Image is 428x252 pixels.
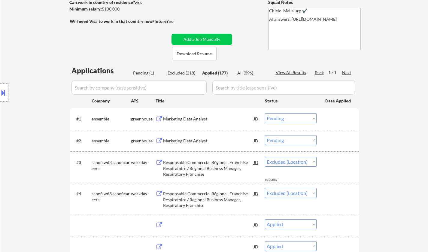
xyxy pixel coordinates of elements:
[276,70,308,76] div: View All Results
[131,138,156,144] div: greenhouse
[315,70,324,76] div: Back
[328,70,342,76] div: 1 / 1
[92,191,131,202] div: sanofi.wd3.sanoficareers
[163,191,254,208] div: Responsable Commercial Régional, Franchise Respiratoire / Regional Business Manager, Respiratory ...
[253,219,259,230] div: JD
[212,80,355,95] input: Search by title (case sensitive)
[237,70,267,76] div: All (396)
[76,159,87,165] div: #3
[325,98,352,104] div: Date Applied
[156,98,259,104] div: Title
[163,138,254,144] div: Marketing Data Analyst
[265,95,317,106] div: Status
[131,98,156,104] div: ATS
[92,159,131,171] div: sanofi.wd3.sanoficareers
[76,191,87,197] div: #4
[131,159,156,165] div: workday
[92,98,131,104] div: Company
[202,70,232,76] div: Applied (177)
[253,188,259,199] div: JD
[168,70,198,76] div: Excluded (218)
[172,34,232,45] button: Add a Job Manually
[253,135,259,146] div: JD
[71,80,207,95] input: Search by company (case sensitive)
[169,18,186,24] div: no
[253,241,259,252] div: JD
[70,19,170,24] strong: Will need Visa to work in that country now/future?:
[342,70,352,76] div: Next
[163,116,254,122] div: Marketing Data Analyst
[133,70,163,76] div: Pending (1)
[69,6,102,11] strong: Minimum salary:
[163,159,254,177] div: Responsable Commercial Régional, Franchise Respiratoire / Regional Business Manager, Respiratory ...
[265,177,289,182] div: success
[92,138,131,144] div: ensemble
[92,116,131,122] div: ensemble
[131,191,156,197] div: workday
[69,6,169,12] div: $100,000
[172,47,217,60] button: Download Resume
[253,113,259,124] div: JD
[131,116,156,122] div: greenhouse
[253,157,259,168] div: JD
